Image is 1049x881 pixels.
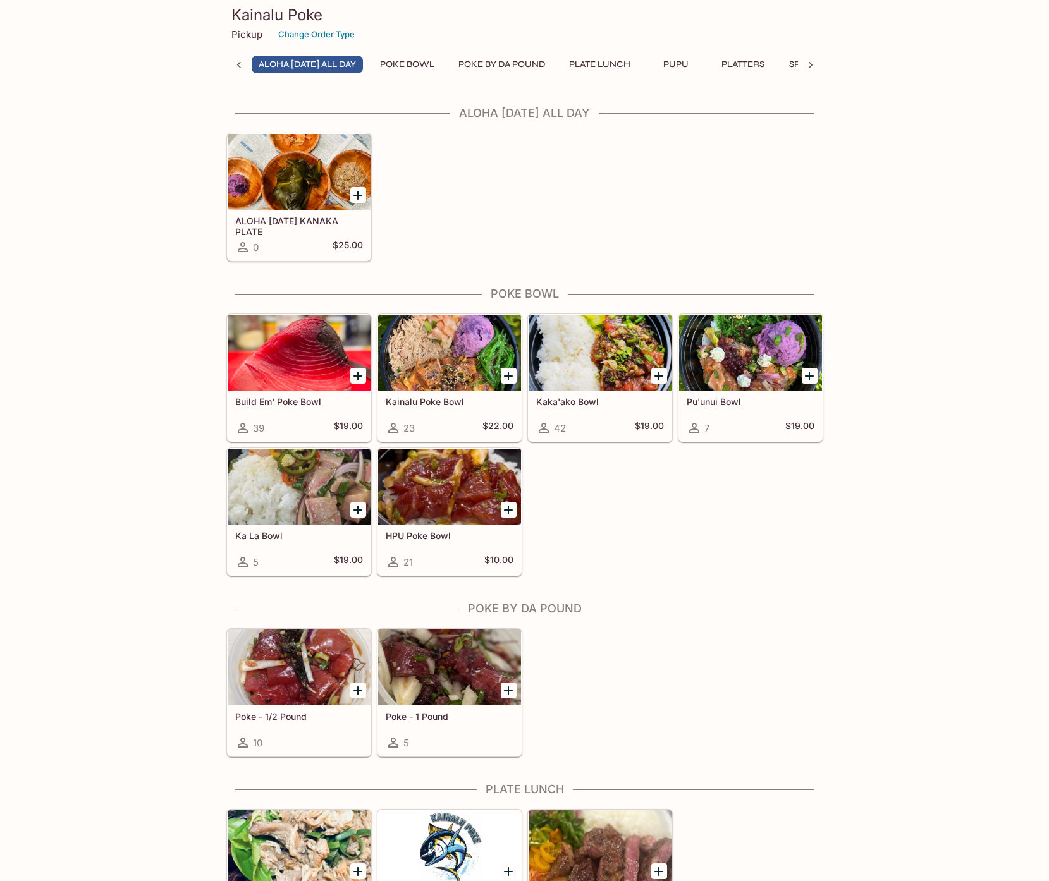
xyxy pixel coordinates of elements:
div: Pu'unui Bowl [679,315,822,391]
div: Ka La Bowl [228,449,371,525]
h4: ALOHA [DATE] ALL DAY [226,106,823,120]
button: Add Poke - 1/2 Pound [350,683,366,698]
button: Change Order Type [273,25,360,44]
div: HPU Poke Bowl [378,449,521,525]
a: Build Em' Poke Bowl39$19.00 [227,314,371,442]
h4: Poke By Da Pound [226,602,823,616]
button: Add HPU Poke Bowl [501,502,517,518]
a: Poke - 1 Pound5 [377,629,522,756]
span: 21 [403,556,413,568]
a: Poke - 1/2 Pound10 [227,629,371,756]
button: Add Build Em' Poke Bowl [350,368,366,384]
button: Poke By Da Pound [451,56,552,73]
h5: Build Em' Poke Bowl [235,396,363,407]
button: Add Kalua Pig Plate [350,863,366,879]
button: Poke Bowl [373,56,441,73]
a: Ka La Bowl5$19.00 [227,448,371,576]
h5: $19.00 [785,420,814,435]
span: 5 [253,556,259,568]
div: Build Em' Poke Bowl [228,315,371,391]
span: 5 [403,737,409,749]
div: Poke - 1 Pound [378,629,521,705]
h5: Kaka'ako Bowl [536,396,664,407]
h5: $19.00 [334,420,363,435]
button: Add Ka La Bowl [350,502,366,518]
button: Add Kainalu Poke Bowl [501,368,517,384]
h5: $19.00 [334,554,363,569]
h4: Poke Bowl [226,287,823,301]
button: Add Poke - 1 Pound [501,683,517,698]
h3: Kainalu Poke [231,5,818,25]
button: Platters [715,56,771,73]
h5: $25.00 [333,240,363,255]
span: 7 [704,422,709,434]
h5: Poke - 1/2 Pound [235,711,363,722]
button: Add Kaka'ako Bowl [651,368,667,384]
span: 42 [554,422,566,434]
span: 23 [403,422,415,434]
div: Kaka'ako Bowl [529,315,672,391]
h5: Poke - 1 Pound [386,711,513,722]
h5: Pu'unui Bowl [687,396,814,407]
button: Add Smoked Meat Plate [501,863,517,879]
h5: HPU Poke Bowl [386,530,513,541]
a: Pu'unui Bowl7$19.00 [678,314,823,442]
button: Add Rib Eye Plate [651,863,667,879]
div: Kainalu Poke Bowl [378,315,521,391]
h5: $19.00 [635,420,664,435]
a: Kaka'ako Bowl42$19.00 [528,314,672,442]
h4: Plate Lunch [226,782,823,796]
span: 39 [253,422,264,434]
h5: Kainalu Poke Bowl [386,396,513,407]
a: HPU Poke Bowl21$10.00 [377,448,522,576]
div: Poke - 1/2 Pound [228,629,371,705]
span: 0 [253,241,259,253]
a: Kainalu Poke Bowl23$22.00 [377,314,522,442]
h5: $22.00 [482,420,513,435]
button: Plate Lunch [562,56,637,73]
p: Pickup [231,28,262,40]
button: Specials [782,56,838,73]
a: ALOHA [DATE] KANAKA PLATE0$25.00 [227,133,371,261]
h5: ALOHA [DATE] KANAKA PLATE [235,216,363,236]
div: ALOHA FRIDAY KANAKA PLATE [228,134,371,210]
h5: Ka La Bowl [235,530,363,541]
span: 10 [253,737,262,749]
button: ALOHA [DATE] ALL DAY [252,56,363,73]
button: Add ALOHA FRIDAY KANAKA PLATE [350,187,366,203]
button: Add Pu'unui Bowl [802,368,818,384]
h5: $10.00 [484,554,513,569]
button: Pupu [647,56,704,73]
